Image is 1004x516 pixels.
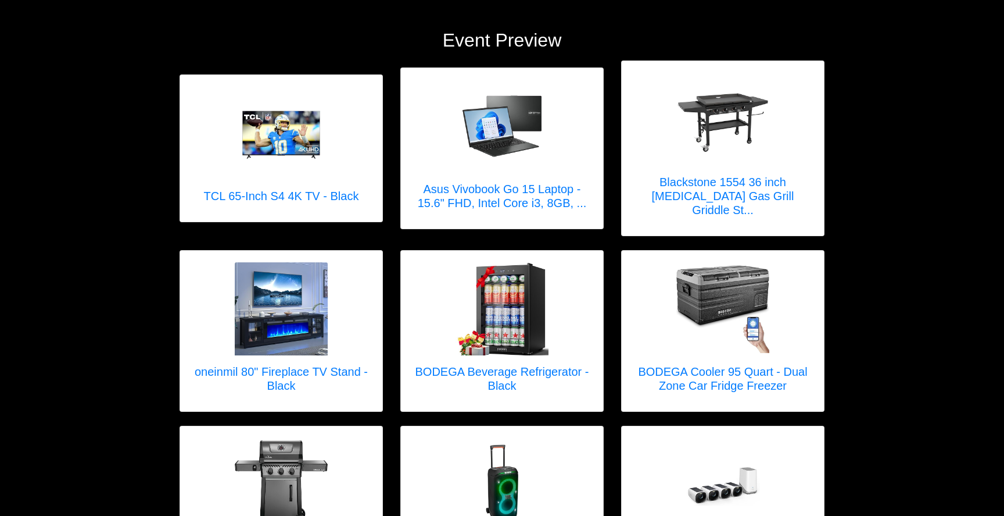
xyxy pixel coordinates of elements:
[676,265,769,353] img: BODEGA Cooler 95 Quart - Dual Zone Car Fridge Freezer
[413,365,591,393] h5: BODEGA Beverage Refrigerator - Black
[413,262,591,400] a: BODEGA Beverage Refrigerator - Black BODEGA Beverage Refrigerator - Black
[676,73,769,166] img: Blackstone 1554 36 inch Outdoor Cooking Gas Grill Griddle Station
[633,175,812,217] h5: Blackstone 1554 36 inch [MEDICAL_DATA] Gas Grill Griddle St...
[235,87,328,180] img: TCL 65-Inch S4 4K TV - Black
[235,262,328,355] img: oneinmil 80" Fireplace TV Stand - Black
[204,189,359,203] h5: TCL 65-Inch S4 4K TV - Black
[633,262,812,400] a: BODEGA Cooler 95 Quart - Dual Zone Car Fridge Freezer BODEGA Cooler 95 Quart - Dual Zone Car Frid...
[456,262,548,355] img: BODEGA Beverage Refrigerator - Black
[192,262,371,400] a: oneinmil 80" Fireplace TV Stand - Black oneinmil 80" Fireplace TV Stand - Black
[456,80,548,173] img: Asus Vivobook Go 15 Laptop - 15.6" FHD, Intel Core i3, 8GB, 512GB SSD - Windows 11 Home
[633,73,812,224] a: Blackstone 1554 36 inch Outdoor Cooking Gas Grill Griddle Station Blackstone 1554 36 inch [MEDICA...
[413,80,591,217] a: Asus Vivobook Go 15 Laptop - 15.6" FHD, Intel Core i3, 8GB, 512GB SSD - Windows 11 Home Asus Vivo...
[192,365,371,393] h5: oneinmil 80" Fireplace TV Stand - Black
[204,87,359,210] a: TCL 65-Inch S4 4K TV - Black TCL 65-Inch S4 4K TV - Black
[413,182,591,210] h5: Asus Vivobook Go 15 Laptop - 15.6" FHD, Intel Core i3, 8GB, ...
[180,29,824,51] h2: Event Preview
[633,365,812,393] h5: BODEGA Cooler 95 Quart - Dual Zone Car Fridge Freezer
